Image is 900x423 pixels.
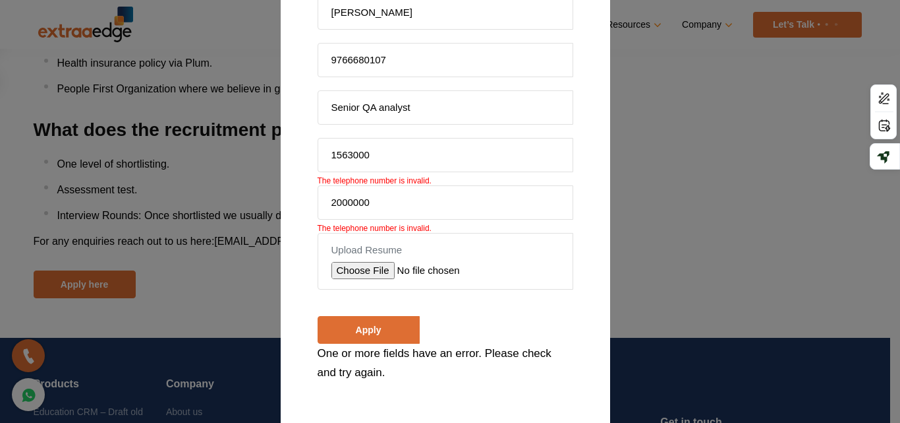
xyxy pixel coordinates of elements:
div: One or more fields have an error. Please check and try again. [318,344,573,382]
span: The telephone number is invalid. [318,224,432,233]
input: Apply [318,316,420,344]
label: Upload Resume [331,244,559,257]
span: The telephone number is invalid. [318,176,432,185]
input: Current CTC [318,138,573,172]
input: Expected CTC [318,185,573,220]
input: Mobile [318,43,573,77]
input: Position [318,90,573,125]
